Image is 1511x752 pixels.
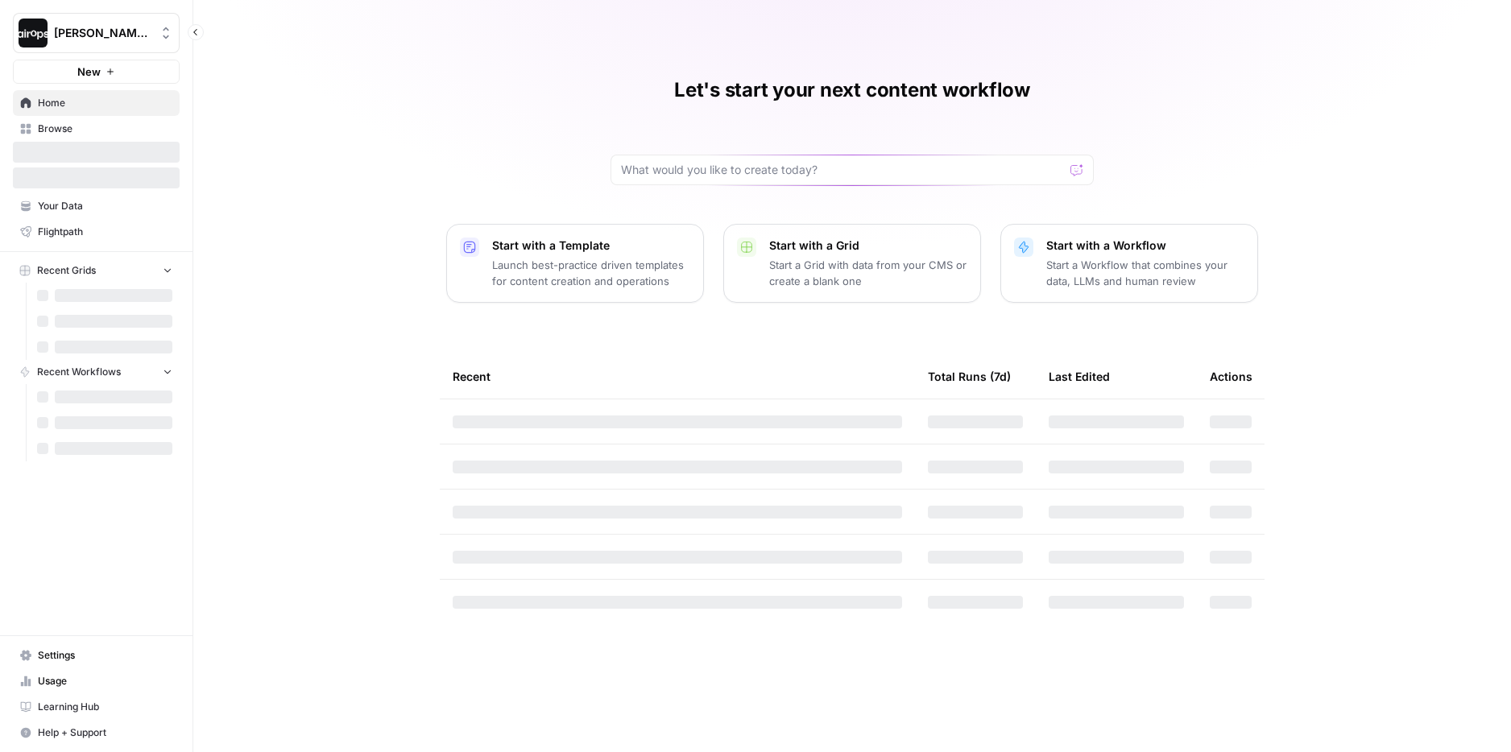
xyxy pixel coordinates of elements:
span: Recent Grids [37,263,96,278]
p: Start a Grid with data from your CMS or create a blank one [769,257,967,289]
span: Home [38,96,172,110]
span: Browse [38,122,172,136]
button: Start with a GridStart a Grid with data from your CMS or create a blank one [723,224,981,303]
span: Your Data [38,199,172,213]
span: [PERSON_NAME]-Sandbox [54,25,151,41]
span: Usage [38,674,172,688]
span: Learning Hub [38,700,172,714]
button: Workspace: Dille-Sandbox [13,13,180,53]
p: Start with a Workflow [1046,238,1244,254]
span: Help + Support [38,725,172,740]
div: Total Runs (7d) [928,354,1011,399]
a: Settings [13,643,180,668]
button: Start with a TemplateLaunch best-practice driven templates for content creation and operations [446,224,704,303]
button: Start with a WorkflowStart a Workflow that combines your data, LLMs and human review [1000,224,1258,303]
a: Your Data [13,193,180,219]
span: Settings [38,648,172,663]
p: Start a Workflow that combines your data, LLMs and human review [1046,257,1244,289]
span: Recent Workflows [37,365,121,379]
a: Browse [13,116,180,142]
a: Flightpath [13,219,180,245]
a: Usage [13,668,180,694]
p: Launch best-practice driven templates for content creation and operations [492,257,690,289]
button: New [13,60,180,84]
a: Learning Hub [13,694,180,720]
div: Actions [1210,354,1252,399]
button: Recent Grids [13,258,180,283]
h1: Let's start your next content workflow [674,77,1030,103]
button: Help + Support [13,720,180,746]
span: New [77,64,101,80]
p: Start with a Grid [769,238,967,254]
span: Flightpath [38,225,172,239]
input: What would you like to create today? [621,162,1064,178]
button: Recent Workflows [13,360,180,384]
img: Dille-Sandbox Logo [19,19,48,48]
a: Home [13,90,180,116]
div: Recent [453,354,902,399]
p: Start with a Template [492,238,690,254]
div: Last Edited [1049,354,1110,399]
